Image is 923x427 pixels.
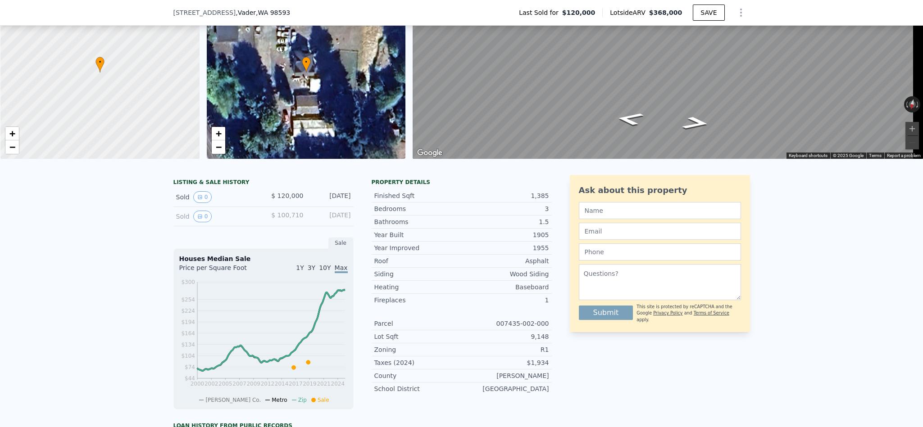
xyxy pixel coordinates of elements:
[212,140,225,154] a: Zoom out
[256,9,290,16] span: , WA 98593
[298,397,307,403] span: Zip
[605,109,655,129] path: Go East, 9th St
[462,204,549,213] div: 3
[415,147,445,159] a: Open this area in Google Maps (opens a new window)
[218,381,232,387] tspan: 2005
[789,153,828,159] button: Keyboard shortcuts
[907,96,918,113] button: Reset the view
[181,279,195,285] tspan: $300
[374,319,462,328] div: Parcel
[331,381,345,387] tspan: 2024
[462,270,549,279] div: Wood Siding
[374,256,462,265] div: Roof
[833,153,864,158] span: © 2025 Google
[374,243,462,252] div: Year Improved
[176,191,256,203] div: Sold
[579,243,741,261] input: Phone
[271,211,303,219] span: $ 100,710
[732,4,750,22] button: Show Options
[462,230,549,239] div: 1905
[212,127,225,140] a: Zoom in
[289,381,303,387] tspan: 2017
[904,96,909,112] button: Rotate counterclockwise
[374,283,462,292] div: Heating
[204,381,218,387] tspan: 2002
[462,319,549,328] div: 007435-002-000
[519,8,562,17] span: Last Sold for
[236,8,290,17] span: , Vader
[260,381,274,387] tspan: 2012
[374,204,462,213] div: Bedrooms
[328,237,354,249] div: Sale
[887,153,921,158] a: Report a problem
[179,254,348,263] div: Houses Median Sale
[318,397,329,403] span: Sale
[374,332,462,341] div: Lot Sqft
[462,332,549,341] div: 9,148
[462,358,549,367] div: $1,934
[179,263,264,278] div: Price per Square Foot
[671,113,721,133] path: Go West, 9th St
[562,8,596,17] span: $120,000
[311,211,351,222] div: [DATE]
[374,371,462,380] div: County
[185,375,195,382] tspan: $44
[185,364,195,370] tspan: $74
[374,217,462,226] div: Bathrooms
[215,128,221,139] span: +
[205,397,261,403] span: [PERSON_NAME] Co.
[374,270,462,279] div: Siding
[5,127,19,140] a: Zoom in
[274,381,288,387] tspan: 2014
[5,140,19,154] a: Zoom out
[95,58,105,66] span: •
[374,191,462,200] div: Finished Sqft
[181,297,195,303] tspan: $254
[579,306,633,320] button: Submit
[610,8,649,17] span: Lotside ARV
[308,264,315,271] span: 3Y
[462,283,549,292] div: Baseboard
[190,381,204,387] tspan: 2000
[232,381,246,387] tspan: 2007
[905,136,919,149] button: Zoom out
[374,384,462,393] div: School District
[372,179,552,186] div: Property details
[319,264,331,271] span: 10Y
[95,57,105,72] div: •
[637,304,741,323] div: This site is protected by reCAPTCHA and the Google and apply.
[193,191,212,203] button: View historical data
[374,296,462,305] div: Fireplaces
[579,202,741,219] input: Name
[176,211,256,222] div: Sold
[462,217,549,226] div: 1.5
[272,397,287,403] span: Metro
[9,141,15,153] span: −
[181,319,195,325] tspan: $194
[317,381,331,387] tspan: 2021
[579,184,741,197] div: Ask about this property
[173,8,236,17] span: [STREET_ADDRESS]
[916,96,921,112] button: Rotate clockwise
[271,192,303,199] span: $ 120,000
[374,358,462,367] div: Taxes (2024)
[302,57,311,72] div: •
[181,330,195,337] tspan: $164
[181,342,195,348] tspan: $134
[462,256,549,265] div: Asphalt
[335,264,348,273] span: Max
[181,353,195,359] tspan: $104
[415,147,445,159] img: Google
[653,310,682,315] a: Privacy Policy
[181,308,195,314] tspan: $224
[462,296,549,305] div: 1
[462,384,549,393] div: [GEOGRAPHIC_DATA]
[9,128,15,139] span: +
[869,153,882,158] a: Terms (opens in new tab)
[374,230,462,239] div: Year Built
[374,345,462,354] div: Zoning
[173,179,354,188] div: LISTING & SALE HISTORY
[462,371,549,380] div: [PERSON_NAME]
[193,211,212,222] button: View historical data
[302,58,311,66] span: •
